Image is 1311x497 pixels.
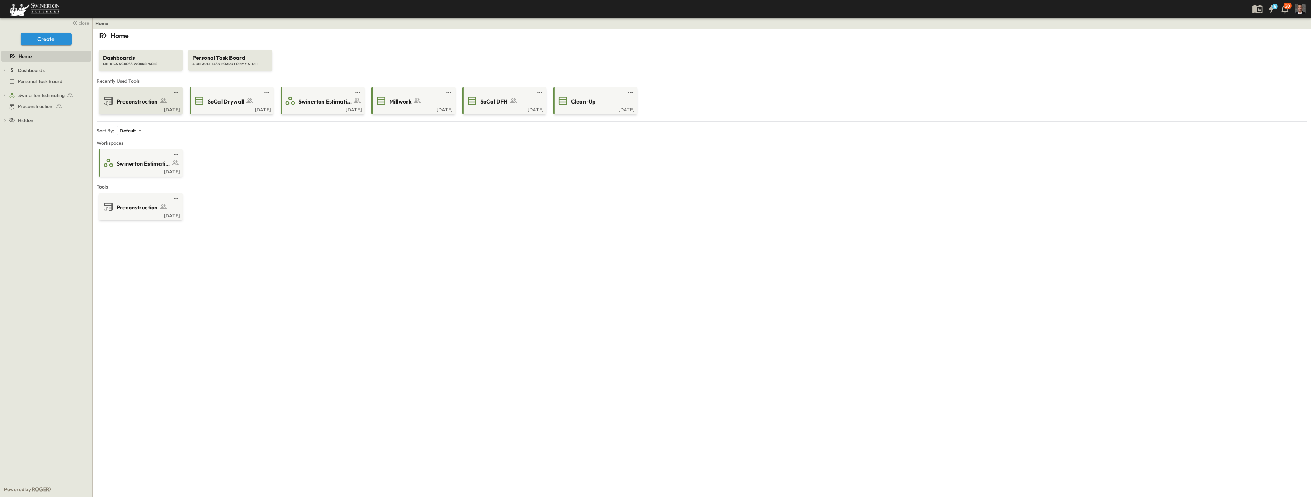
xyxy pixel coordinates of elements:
[100,95,180,106] a: Preconstruction
[172,88,180,97] button: test
[100,212,180,218] a: [DATE]
[445,88,453,97] button: test
[117,160,170,168] span: Swinerton Estimating
[1295,4,1306,14] img: Profile Picture
[100,201,180,212] a: Preconstruction
[298,98,352,106] span: Swinerton Estimating
[100,106,180,112] a: [DATE]
[1264,3,1278,15] button: 6
[1,101,90,111] a: Preconstruction
[98,43,184,71] a: DashboardsMETRICS ACROSS WORKSPACES
[19,53,32,60] span: Home
[188,43,273,71] a: Personal Task BoardA DEFAULT TASK BOARD FOR MY STUFF
[263,88,271,97] button: test
[21,33,72,45] button: Create
[192,62,268,66] span: A DEFAULT TASK BOARD FOR MY STUFF
[18,117,33,124] span: Hidden
[373,106,453,112] a: [DATE]
[282,95,362,106] a: Swinerton Estimating
[110,31,129,40] p: Home
[117,126,144,135] div: Default
[117,204,158,211] span: Preconstruction
[95,20,113,27] nav: breadcrumbs
[18,78,62,85] span: Personal Task Board
[79,20,90,26] span: close
[100,168,180,174] a: [DATE]
[192,54,268,62] span: Personal Task Board
[9,90,90,100] a: Swinerton Estimating
[354,88,362,97] button: test
[1,51,90,61] a: Home
[97,183,1307,190] span: Tools
[480,98,508,106] span: SoCal DFH
[1,90,91,101] div: Swinerton Estimatingtest
[208,98,244,106] span: SoCal Drywall
[100,157,180,168] a: Swinerton Estimating
[172,150,180,159] button: test
[97,127,114,134] p: Sort By:
[1,101,91,112] div: Preconstructiontest
[120,127,136,134] p: Default
[8,2,61,16] img: 6c363589ada0b36f064d841b69d3a419a338230e66bb0a533688fa5cc3e9e735.png
[535,88,544,97] button: test
[18,67,45,74] span: Dashboards
[191,95,271,106] a: SoCal Drywall
[389,98,412,106] span: Millwork
[282,106,362,112] a: [DATE]
[172,194,180,203] button: test
[97,140,1307,146] span: Workspaces
[1285,3,1290,9] p: 30
[18,92,65,99] span: Swinerton Estimating
[103,62,179,66] span: METRICS ACROSS WORKSPACES
[191,106,271,112] a: [DATE]
[373,95,453,106] a: Millwork
[1274,4,1276,9] h6: 6
[571,98,596,106] span: Clean-Up
[117,98,158,106] span: Preconstruction
[555,106,635,112] a: [DATE]
[626,88,635,97] button: test
[95,20,109,27] a: Home
[1,76,91,87] div: Personal Task Boardtest
[18,103,53,110] span: Preconstruction
[464,95,544,106] a: SoCal DFH
[97,77,1307,84] span: Recently Used Tools
[103,54,179,62] span: Dashboards
[9,65,90,75] a: Dashboards
[1,76,90,86] a: Personal Task Board
[555,95,635,106] a: Clean-Up
[69,18,91,27] button: close
[464,106,544,112] a: [DATE]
